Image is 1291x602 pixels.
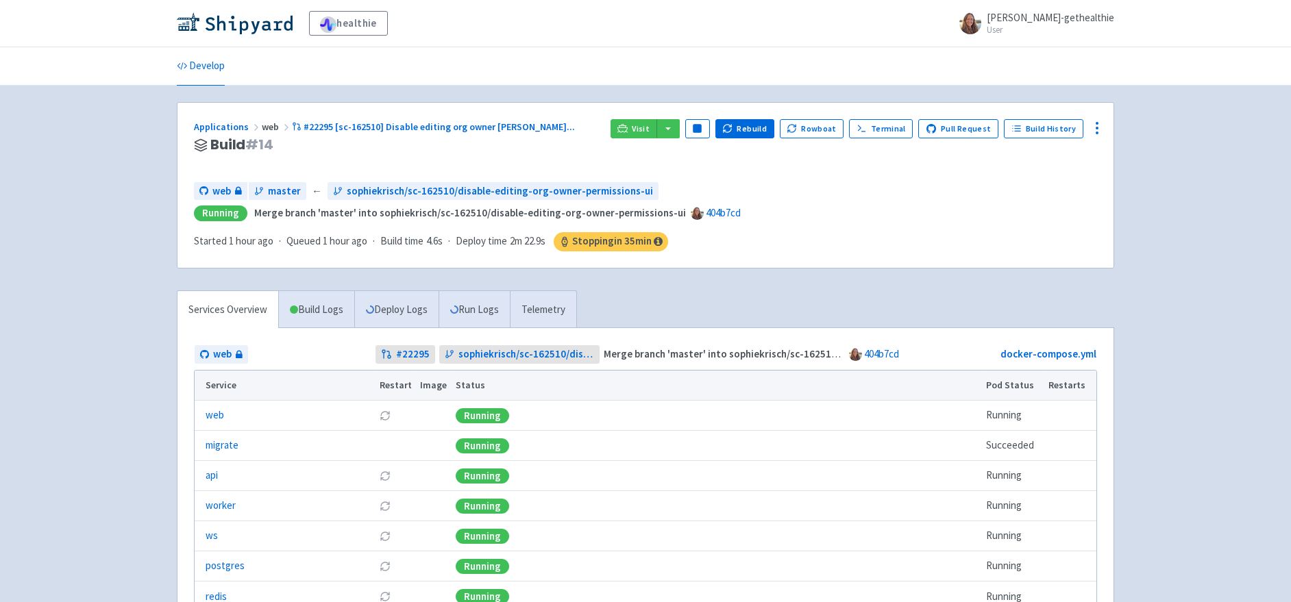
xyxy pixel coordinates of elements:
[982,401,1044,431] td: Running
[380,471,391,481] button: Restart pod
[375,371,416,401] th: Restart
[206,407,224,423] a: web
[918,119,998,138] a: Pull Request
[380,561,391,572] button: Restart pod
[347,184,653,199] span: sophiekrisch/sc-162510/disable-editing-org-owner-permissions-ui
[982,521,1044,551] td: Running
[396,347,430,362] strong: # 22295
[982,551,1044,581] td: Running
[206,438,238,453] a: migrate
[206,498,236,514] a: worker
[254,206,686,219] strong: Merge branch 'master' into sophiekrisch/sc-162510/disable-editing-org-owner-permissions-ui
[951,12,1114,34] a: [PERSON_NAME]-gethealthie User
[439,291,510,329] a: Run Logs
[194,182,247,201] a: web
[439,345,600,364] a: sophiekrisch/sc-162510/disable-editing-org-owner-permissions-ui
[456,468,509,484] div: Running
[510,291,576,329] a: Telemetry
[864,347,899,360] a: 404b7cd
[312,184,322,199] span: ←
[304,121,575,133] span: #22295 [sc-162510] Disable editing org owner [PERSON_NAME] ...
[456,499,509,514] div: Running
[611,119,657,138] a: Visit
[212,184,231,199] span: web
[1044,371,1096,401] th: Restarts
[849,119,913,138] a: Terminal
[715,119,774,138] button: Rebuild
[416,371,452,401] th: Image
[604,347,1035,360] strong: Merge branch 'master' into sophiekrisch/sc-162510/disable-editing-org-owner-permissions-ui
[292,121,577,133] a: #22295 [sc-162510] Disable editing org owner [PERSON_NAME]...
[245,135,273,154] span: # 14
[458,347,595,362] span: sophiekrisch/sc-162510/disable-editing-org-owner-permissions-ui
[982,491,1044,521] td: Running
[456,408,509,423] div: Running
[456,234,507,249] span: Deploy time
[452,371,982,401] th: Status
[456,438,509,453] div: Running
[354,291,439,329] a: Deploy Logs
[987,11,1114,24] span: [PERSON_NAME]-gethealthie
[1004,119,1083,138] a: Build History
[554,232,668,251] span: Stopping in 35 min
[456,559,509,574] div: Running
[1000,347,1096,360] a: docker-compose.yml
[426,234,443,249] span: 4.6s
[213,347,232,362] span: web
[206,528,218,544] a: ws
[380,531,391,542] button: Restart pod
[780,119,844,138] button: Rowboat
[286,234,367,247] span: Queued
[177,12,293,34] img: Shipyard logo
[206,468,218,484] a: api
[380,591,391,602] button: Restart pod
[328,182,659,201] a: sophiekrisch/sc-162510/disable-editing-org-owner-permissions-ui
[632,123,650,134] span: Visit
[685,119,710,138] button: Pause
[194,232,668,251] div: · · ·
[279,291,354,329] a: Build Logs
[987,25,1114,34] small: User
[210,137,273,153] span: Build
[195,371,375,401] th: Service
[982,371,1044,401] th: Pod Status
[510,234,545,249] span: 2m 22.9s
[194,205,247,221] div: Running
[268,184,301,199] span: master
[982,461,1044,491] td: Running
[194,234,273,247] span: Started
[194,121,262,133] a: Applications
[177,291,278,329] a: Services Overview
[380,234,423,249] span: Build time
[706,206,741,219] a: 404b7cd
[380,501,391,512] button: Restart pod
[376,345,435,364] a: #22295
[229,234,273,247] time: 1 hour ago
[309,11,388,36] a: healthie
[380,410,391,421] button: Restart pod
[262,121,292,133] span: web
[206,558,245,574] a: postgres
[249,182,306,201] a: master
[982,431,1044,461] td: Succeeded
[323,234,367,247] time: 1 hour ago
[456,529,509,544] div: Running
[195,345,248,364] a: web
[177,47,225,86] a: Develop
